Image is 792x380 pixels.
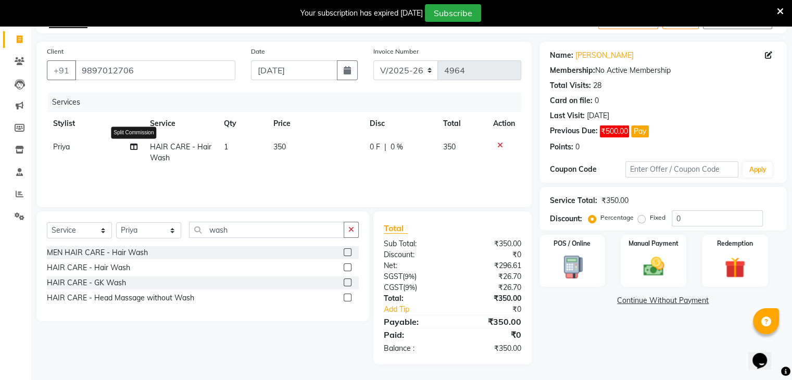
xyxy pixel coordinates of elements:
label: Invoice Number [373,47,419,56]
div: Name: [550,50,573,61]
div: ₹0 [452,249,529,260]
img: _gift.svg [718,255,752,281]
div: Discount: [550,213,582,224]
div: ₹0 [452,328,529,341]
div: [DATE] [587,110,609,121]
span: Priya [53,142,70,151]
div: Net: [376,260,452,271]
div: Discount: [376,249,452,260]
span: 0 F [370,142,380,153]
span: 1 [224,142,228,151]
img: _pos-terminal.svg [555,255,589,280]
div: ₹350.00 [452,343,529,354]
div: 0 [595,95,599,106]
img: _cash.svg [637,255,671,278]
div: No Active Membership [550,65,776,76]
iframe: chat widget [748,338,782,370]
div: ₹26.70 [452,271,529,282]
span: 350 [443,142,456,151]
span: 0 % [391,142,403,153]
div: Split Commission [111,126,156,138]
th: Disc [363,112,437,135]
button: +91 [47,60,76,80]
div: Previous Due: [550,125,598,137]
div: Card on file: [550,95,593,106]
span: 350 [273,142,286,151]
div: MEN HAIR CARE - Hair Wash [47,247,148,258]
div: HAIR CARE - GK Wash [47,277,126,288]
label: POS / Online [554,239,590,248]
div: ( ) [376,282,452,293]
div: 0 [575,142,580,153]
div: Your subscription has expired [DATE] [300,8,423,19]
span: | [384,142,386,153]
div: Membership: [550,65,595,76]
th: Total [437,112,487,135]
div: ₹26.70 [452,282,529,293]
span: SGST [384,272,403,281]
div: ₹296.61 [452,260,529,271]
div: Sub Total: [376,238,452,249]
div: ₹350.00 [452,315,529,328]
button: Pay [631,125,649,137]
div: ( ) [376,271,452,282]
span: Total [384,223,408,234]
span: 9% [405,283,415,292]
div: Coupon Code [550,164,625,175]
input: Search or Scan [189,222,344,238]
th: Qty [218,112,267,135]
span: 9% [405,272,414,281]
div: Last Visit: [550,110,585,121]
label: Client [47,47,64,56]
label: Fixed [650,213,665,222]
div: Services [48,93,529,112]
div: Points: [550,142,573,153]
th: Stylist [47,112,144,135]
button: Subscribe [425,4,481,22]
label: Redemption [717,239,753,248]
div: Total Visits: [550,80,591,91]
label: Manual Payment [628,239,678,248]
div: HAIR CARE - Hair Wash [47,262,130,273]
button: Apply [743,162,772,178]
div: HAIR CARE - Head Massage without Wash [47,293,194,303]
div: Payable: [376,315,452,328]
div: ₹350.00 [452,293,529,304]
a: [PERSON_NAME] [575,50,634,61]
th: Action [487,112,521,135]
label: Date [251,47,265,56]
span: ₹500.00 [600,125,629,137]
a: Add Tip [376,304,465,315]
input: Search by Name/Mobile/Email/Code [75,60,235,80]
label: Percentage [600,213,634,222]
span: HAIR CARE - Hair Wash [150,142,211,162]
input: Enter Offer / Coupon Code [625,161,739,178]
div: Paid: [376,328,452,341]
th: Price [267,112,363,135]
span: CGST [384,283,403,292]
div: ₹350.00 [601,195,628,206]
div: Total: [376,293,452,304]
a: Continue Without Payment [542,295,785,306]
div: ₹0 [465,304,529,315]
div: Service Total: [550,195,597,206]
div: Balance : [376,343,452,354]
div: ₹350.00 [452,238,529,249]
th: Service [144,112,218,135]
div: 28 [593,80,601,91]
